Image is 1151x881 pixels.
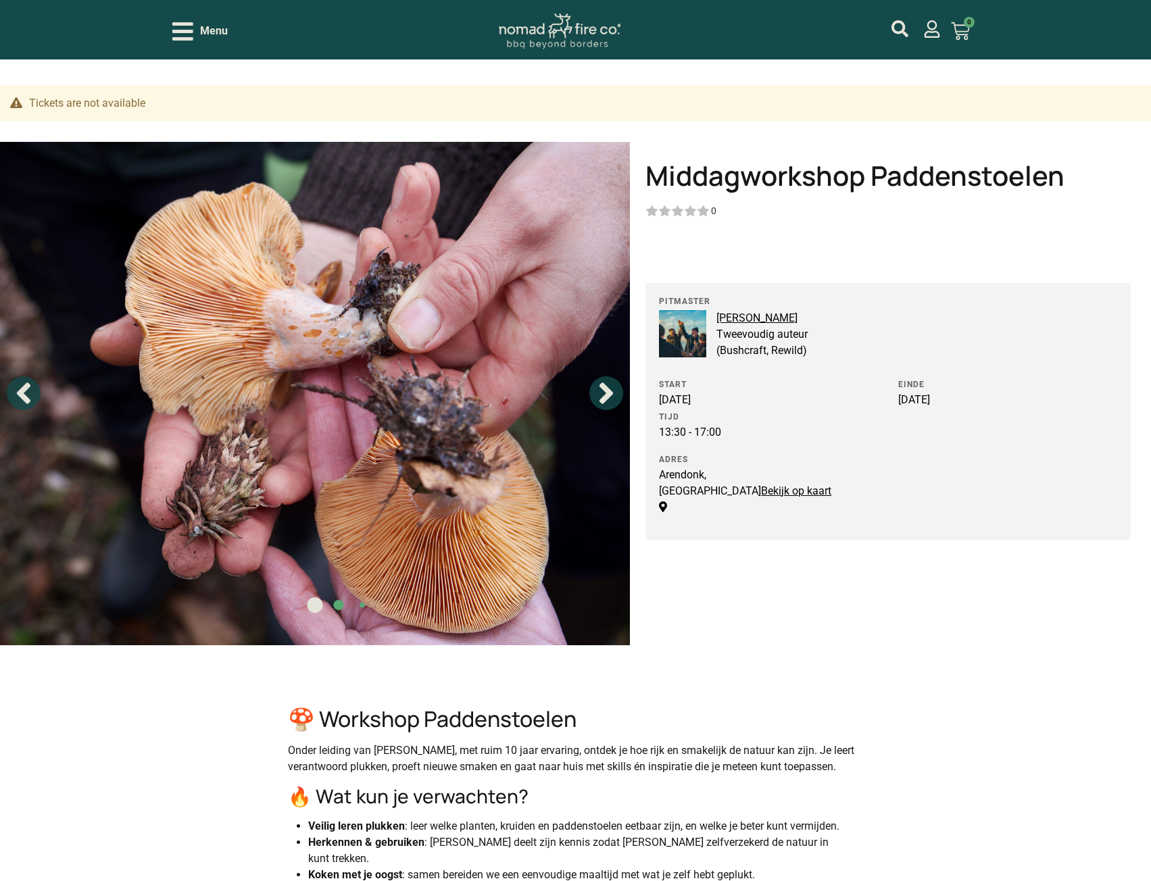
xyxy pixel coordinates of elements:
[659,412,679,422] span: Tijd
[308,820,405,832] strong: Veilig leren plukken
[659,467,834,515] div: Arendonk, [GEOGRAPHIC_DATA]
[308,834,843,867] li: : [PERSON_NAME] deelt zijn kennis zodat [PERSON_NAME] zelfverzekerd de natuur in kunt trekken.
[659,326,834,359] span: Tweevoudig auteur (Bushcraft, Rewild)
[308,818,843,834] li: : leer welke planten, kruiden en paddenstoelen eetbaar zijn, en welke je beter kunt vermijden.
[659,484,831,513] a: Bekijk op kaart
[659,455,688,464] span: Adres
[7,376,41,410] span: Previous slide
[898,392,1073,408] div: [DATE]
[308,868,402,881] strong: Koken met je oogst
[288,785,864,808] h3: 🔥 Wat kun je verwachten?
[288,742,864,775] p: Onder leiding van [PERSON_NAME], met ruim 10 jaar ervaring, ontdek je hoe rijk en smakelijk de na...
[659,424,834,440] div: 13:30 - 17:00
[935,14,986,49] a: 0
[200,23,228,39] span: Menu
[659,392,834,408] div: [DATE]
[659,380,687,389] span: Start
[711,204,716,218] div: 0
[716,311,798,324] a: [PERSON_NAME]
[288,706,864,732] h2: 🍄 Workshop Paddenstoelen
[333,600,343,610] span: Go to slide 2
[172,20,228,43] div: Open/Close Menu
[645,162,1131,189] h1: Middagworkshop Paddenstoelen
[499,14,620,49] img: Nomad Logo
[308,836,424,849] strong: Herkennen & gebruiken
[964,17,975,28] span: 0
[659,297,1117,305] span: Pitmaster
[659,310,706,357] img: vissen met Grill Bill op oosterschelde-7615-N
[308,597,323,613] span: Go to slide 1
[923,20,941,38] a: mijn account
[360,602,365,607] span: Go to slide 3
[891,20,908,37] a: mijn account
[589,376,623,410] span: Next slide
[898,380,925,389] span: Einde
